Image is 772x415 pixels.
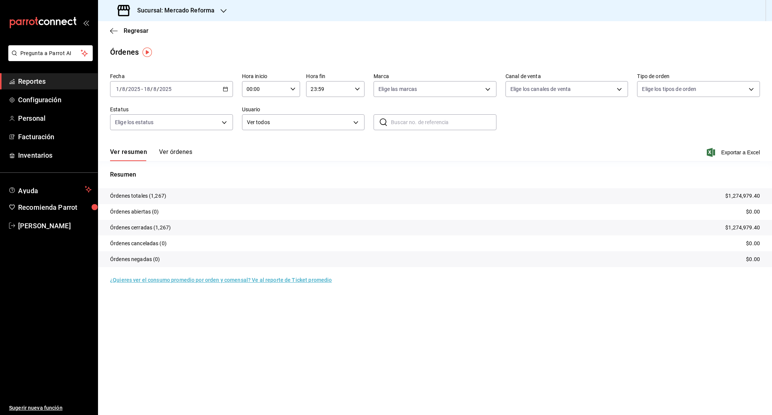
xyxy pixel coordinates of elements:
[746,208,760,216] p: $0.00
[110,255,160,263] p: Órdenes negadas (0)
[110,277,332,283] a: ¿Quieres ver el consumo promedio por orden y comensal? Ve al reporte de Ticket promedio
[18,221,92,231] span: [PERSON_NAME]
[110,74,233,79] label: Fecha
[110,27,149,34] button: Regresar
[8,45,93,61] button: Pregunta a Parrot AI
[374,74,496,79] label: Marca
[110,224,171,232] p: Órdenes cerradas (1,267)
[247,118,351,126] span: Ver todos
[242,74,300,79] label: Hora inicio
[150,86,153,92] span: /
[18,185,82,194] span: Ayuda
[18,202,92,212] span: Recomienda Parrot
[708,148,760,157] button: Exportar a Excel
[110,240,167,247] p: Órdenes canceladas (0)
[725,192,760,200] p: $1,274,979.40
[116,86,119,92] input: --
[110,46,139,58] div: Órdenes
[637,74,760,79] label: Tipo de orden
[242,107,365,112] label: Usuario
[725,224,760,232] p: $1,274,979.40
[142,48,152,57] img: Tooltip marker
[110,170,760,179] p: Resumen
[115,118,153,126] span: Elige los estatus
[391,115,496,130] input: Buscar no. de referencia
[110,148,147,161] button: Ver resumen
[122,86,126,92] input: --
[157,86,159,92] span: /
[124,27,149,34] span: Regresar
[20,49,81,57] span: Pregunta a Parrot AI
[144,86,150,92] input: --
[131,6,214,15] h3: Sucursal: Mercado Reforma
[110,107,233,112] label: Estatus
[18,95,92,105] span: Configuración
[378,85,417,93] span: Elige las marcas
[159,86,172,92] input: ----
[642,85,696,93] span: Elige los tipos de orden
[83,20,89,26] button: open_drawer_menu
[110,148,192,161] div: navigation tabs
[110,192,166,200] p: Órdenes totales (1,267)
[110,208,159,216] p: Órdenes abiertas (0)
[746,255,760,263] p: $0.00
[510,85,571,93] span: Elige los canales de venta
[505,74,628,79] label: Canal de venta
[746,240,760,247] p: $0.00
[18,132,92,142] span: Facturación
[128,86,141,92] input: ----
[126,86,128,92] span: /
[306,74,365,79] label: Hora fin
[5,55,93,63] a: Pregunta a Parrot AI
[159,148,192,161] button: Ver órdenes
[18,150,92,160] span: Inventarios
[18,76,92,86] span: Reportes
[153,86,157,92] input: --
[119,86,122,92] span: /
[9,404,92,412] span: Sugerir nueva función
[18,113,92,123] span: Personal
[141,86,143,92] span: -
